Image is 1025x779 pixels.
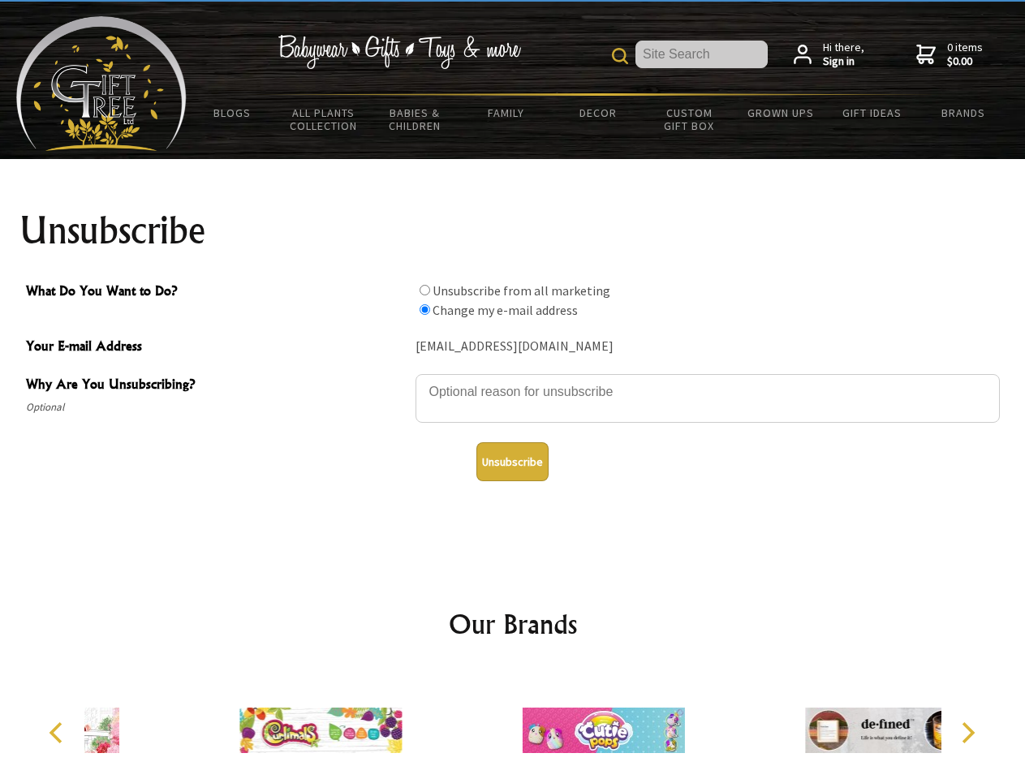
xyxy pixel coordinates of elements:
[420,304,430,315] input: What Do You Want to Do?
[26,281,407,304] span: What Do You Want to Do?
[416,374,1000,423] textarea: Why Are You Unsubscribing?
[635,41,768,68] input: Site Search
[552,96,644,130] a: Decor
[16,16,187,151] img: Babyware - Gifts - Toys and more...
[916,41,983,69] a: 0 items$0.00
[433,302,578,318] label: Change my e-mail address
[950,715,985,751] button: Next
[461,96,553,130] a: Family
[187,96,278,130] a: BLOGS
[416,334,1000,359] div: [EMAIL_ADDRESS][DOMAIN_NAME]
[433,282,610,299] label: Unsubscribe from all marketing
[794,41,864,69] a: Hi there,Sign in
[947,40,983,69] span: 0 items
[278,35,521,69] img: Babywear - Gifts - Toys & more
[369,96,461,143] a: Babies & Children
[420,285,430,295] input: What Do You Want to Do?
[823,41,864,69] span: Hi there,
[947,54,983,69] strong: $0.00
[278,96,370,143] a: All Plants Collection
[26,336,407,359] span: Your E-mail Address
[19,211,1006,250] h1: Unsubscribe
[26,398,407,417] span: Optional
[734,96,826,130] a: Grown Ups
[823,54,864,69] strong: Sign in
[826,96,918,130] a: Gift Ideas
[32,605,993,643] h2: Our Brands
[26,374,407,398] span: Why Are You Unsubscribing?
[644,96,735,143] a: Custom Gift Box
[918,96,1010,130] a: Brands
[612,48,628,64] img: product search
[41,715,76,751] button: Previous
[476,442,549,481] button: Unsubscribe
